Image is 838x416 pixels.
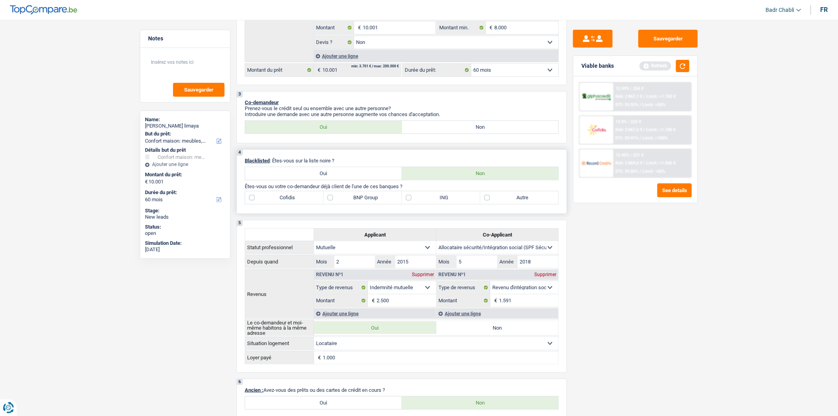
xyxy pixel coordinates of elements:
[314,309,436,319] div: Ajouter une ligne
[237,379,243,385] div: 6
[10,5,77,15] img: TopCompare Logo
[582,156,611,170] img: Record Credits
[616,169,639,174] span: DTI: 29.86%
[245,397,402,409] label: Oui
[616,135,639,141] span: DTI: 29.91%
[245,183,559,189] p: Êtes-vous ou votre co-demandeur déjà client de l'une de ces banques ?
[640,169,642,174] span: /
[245,387,559,393] p: Avez-vous des prêts ou des cartes de crédit en cours ?
[354,21,363,34] span: €
[436,281,490,294] label: Type de revenus
[616,94,643,99] span: NAI: 2 867,1 €
[245,158,270,164] span: Blacklisted
[245,99,279,105] span: Co-demandeur
[402,397,559,409] label: Non
[245,269,314,319] th: Revenus
[647,94,676,99] span: Limit: >1.150 €
[237,220,243,226] div: 5
[766,7,794,13] span: Badr Chabli
[245,255,314,268] th: Depuis quand
[145,230,225,237] div: open
[145,123,225,129] div: [PERSON_NAME] limaya
[616,119,642,124] div: 12.9% | 223 €
[532,272,558,277] div: Supprimer
[821,6,828,13] div: fr
[457,256,497,268] input: MM
[245,387,263,393] span: Ancien :
[582,92,611,101] img: AlphaCredit
[480,191,559,204] label: Autre
[640,61,671,70] div: Refresh
[351,65,399,68] div: min: 3.701 € / max: 200.000 €
[402,167,559,180] label: Non
[145,246,225,253] div: [DATE]
[245,105,559,111] p: Prenez-vous le crédit seul ou ensemble avec une autre personne?
[486,21,495,34] span: €
[314,272,345,277] div: Revenu nº1
[436,256,457,268] label: Mois
[643,102,666,107] span: Limit: <50%
[657,183,692,197] button: See details
[245,351,314,364] th: Loyer payé
[436,228,559,241] th: Co-Applicant
[245,167,402,180] label: Oui
[245,191,324,204] label: Cofidis
[145,116,225,123] div: Name:
[324,191,402,204] label: BNP Group
[145,189,224,196] label: Durée du prêt:
[643,135,668,141] span: Limit: <100%
[314,36,354,49] label: Devis ?
[638,30,698,48] button: Sauvegarder
[643,169,666,174] span: Limit: <65%
[314,351,323,364] span: €
[647,127,676,132] span: Limit: >1.100 €
[647,160,676,166] span: Limit: >1.506 €
[616,86,644,91] div: 12.99% | 224 €
[245,121,402,134] label: Oui
[184,87,213,92] span: Sauvegarder
[145,162,225,167] div: Ajouter une ligne
[145,224,225,230] div: Status:
[145,208,225,214] div: Stage:
[368,294,377,307] span: €
[518,256,558,268] input: AAAA
[760,4,801,17] a: Badr Chabli
[237,92,243,97] div: 3
[245,320,314,336] th: Le co-demandeur et moi-même habitons à la même adresse
[145,172,224,178] label: Montant du prêt:
[314,256,334,268] label: Mois
[436,321,558,334] label: Non
[148,35,222,42] h5: Notes
[314,294,368,307] label: Montant
[314,321,436,334] label: Oui
[314,50,558,62] div: Ajouter une ligne
[334,256,375,268] input: MM
[314,64,322,76] span: €
[245,337,314,350] th: Situation logement
[497,256,518,268] label: Année
[616,102,639,107] span: DTI: 29.92%
[644,160,646,166] span: /
[616,160,643,166] span: NAI: 2 869,6 €
[616,127,643,132] span: NAI: 2 867,5 €
[490,294,499,307] span: €
[173,83,225,97] button: Sauvegarder
[410,272,436,277] div: Supprimer
[314,21,354,34] label: Montant
[644,127,646,132] span: /
[145,131,224,137] label: But du prêt:
[582,122,611,137] img: Cofidis
[145,240,225,246] div: Simulation Date:
[616,153,644,158] div: 12.45% | 221 €
[437,21,486,34] label: Montant min.
[640,135,642,141] span: /
[375,256,395,268] label: Année
[403,64,471,76] label: Durée du prêt:
[145,179,148,185] span: €
[436,272,468,277] div: Revenu nº1
[436,309,558,319] div: Ajouter une ligne
[237,150,243,156] div: 4
[640,102,642,107] span: /
[402,191,480,204] label: ING
[395,256,436,268] input: AAAA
